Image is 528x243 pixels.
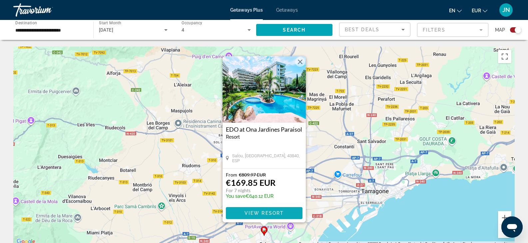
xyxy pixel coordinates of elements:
[99,21,121,25] span: Start Month
[226,193,275,199] p: €640.12 EUR
[501,216,523,238] iframe: Bouton de lancement de la fenêtre de messagerie
[472,8,481,13] span: EUR
[226,178,275,187] p: €169.85 EUR
[497,3,515,17] button: User Menu
[345,26,405,34] mat-select: Sort by
[495,25,505,35] span: Map
[223,56,306,123] img: ii_cjp1.jpg
[244,210,283,216] span: View Resort
[226,207,302,219] button: View Resort
[472,6,487,15] button: Change currency
[182,27,184,33] span: 4
[99,27,114,33] span: [DATE]
[502,7,510,13] span: JN
[239,172,266,178] span: €809.97 EUR
[226,172,237,178] span: From
[226,187,275,193] p: For 7 nights
[226,193,246,199] span: You save
[449,6,462,15] button: Change language
[182,21,203,25] span: Occupancy
[498,211,511,224] button: Zoom avant
[498,50,511,63] button: Passer en plein écran
[13,1,80,19] a: Travorium
[449,8,455,13] span: en
[256,24,333,36] button: Search
[15,20,37,25] span: Destination
[283,27,305,33] span: Search
[226,126,302,133] a: EDO at Ona Jardines Paraisol
[276,7,298,13] a: Getaways
[232,153,302,163] span: Salou, [GEOGRAPHIC_DATA], 43840, ESP
[295,57,305,67] button: Fermer
[417,23,488,37] button: Filter
[498,225,511,238] button: Zoom arrière
[230,7,263,13] a: Getaways Plus
[345,27,379,32] span: Best Deals
[226,134,240,140] span: Resort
